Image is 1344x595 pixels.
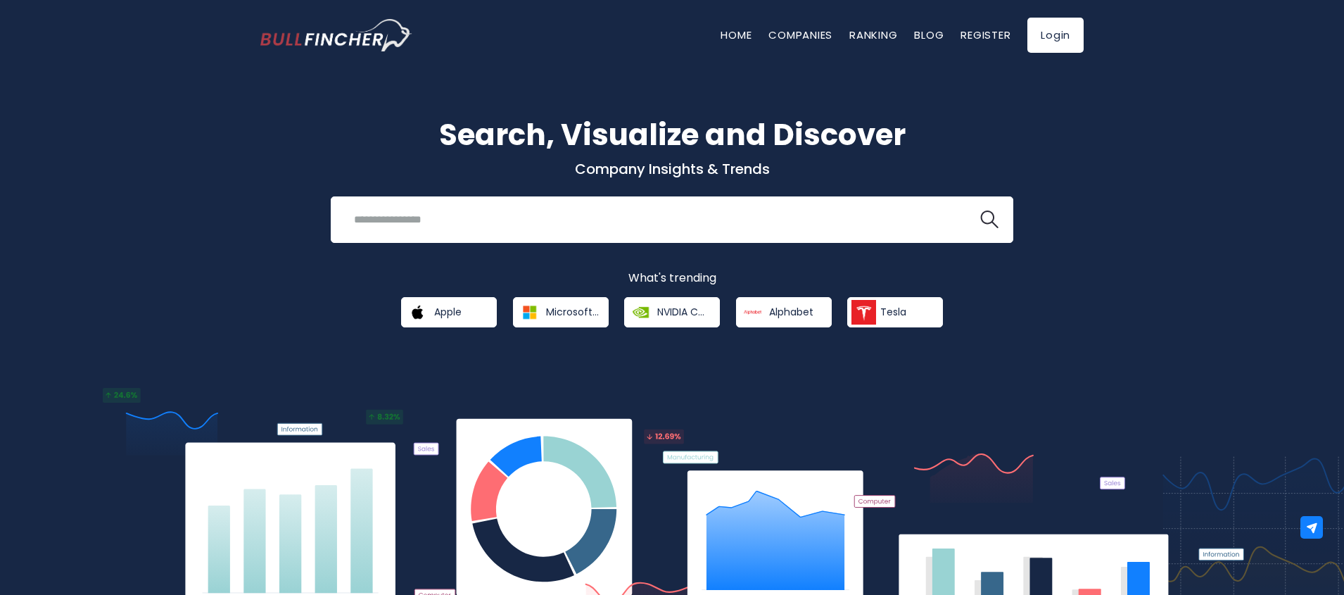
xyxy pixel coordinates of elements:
a: Alphabet [736,297,832,327]
p: What's trending [260,271,1084,286]
a: Microsoft Corporation [513,297,609,327]
a: NVIDIA Corporation [624,297,720,327]
p: Company Insights & Trends [260,160,1084,178]
a: Register [961,27,1010,42]
span: NVIDIA Corporation [657,306,710,318]
a: Companies [768,27,832,42]
a: Ranking [849,27,897,42]
a: Apple [401,297,497,327]
a: Login [1027,18,1084,53]
a: Go to homepage [260,19,412,51]
a: Home [721,27,752,42]
h1: Search, Visualize and Discover [260,113,1084,157]
a: Tesla [847,297,943,327]
span: Apple [434,306,462,318]
span: Alphabet [769,306,813,318]
img: search icon [980,211,999,229]
a: Blog [914,27,944,42]
span: Tesla [880,306,906,318]
span: Microsoft Corporation [546,306,599,318]
img: Bullfincher logo [260,19,412,51]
